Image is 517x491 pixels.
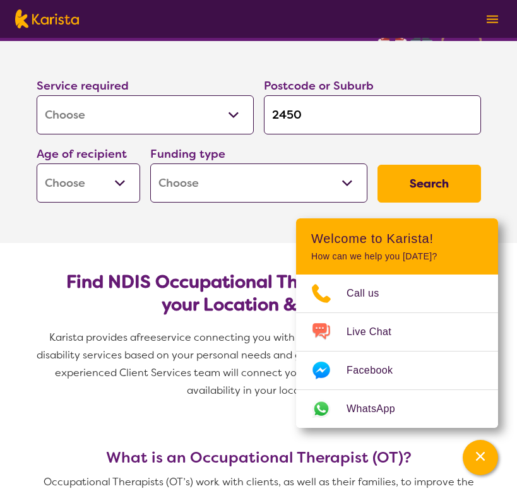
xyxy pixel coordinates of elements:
[347,399,410,418] span: WhatsApp
[264,95,481,134] input: Type
[150,146,225,162] label: Funding type
[47,271,471,316] h2: Find NDIS Occupational Therapists based on your Location & Needs
[37,331,484,397] span: service connecting you with Occupational Therapists and other disability services based on your p...
[296,275,498,428] ul: Choose channel
[311,251,483,262] p: How can we help you [DATE]?
[347,284,395,303] span: Call us
[487,15,498,23] img: menu
[463,440,498,475] button: Channel Menu
[15,9,79,28] img: Karista logo
[37,78,129,93] label: Service required
[377,165,481,203] button: Search
[49,331,136,344] span: Karista provides a
[347,361,408,380] span: Facebook
[296,390,498,428] a: Web link opens in a new tab.
[311,231,483,246] h2: Welcome to Karista!
[264,78,374,93] label: Postcode or Suburb
[32,449,486,466] h3: What is an Occupational Therapist (OT)?
[347,322,407,341] span: Live Chat
[37,146,127,162] label: Age of recipient
[296,218,498,428] div: Channel Menu
[136,331,157,344] span: free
